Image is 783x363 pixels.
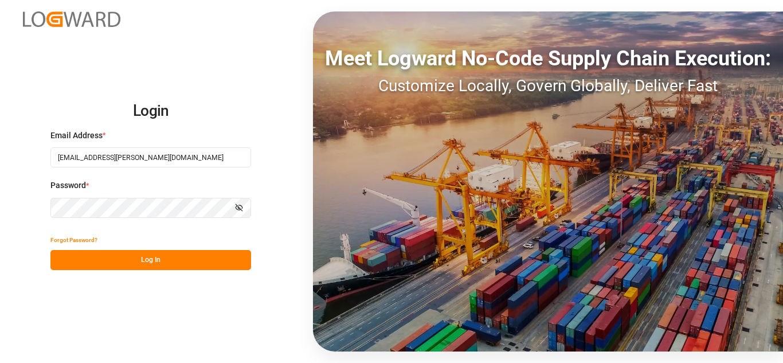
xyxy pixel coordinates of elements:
[50,93,251,130] h2: Login
[50,130,103,142] span: Email Address
[50,179,86,192] span: Password
[50,250,251,270] button: Log In
[313,74,783,98] div: Customize Locally, Govern Globally, Deliver Fast
[50,230,97,250] button: Forgot Password?
[50,147,251,167] input: Enter your email
[313,43,783,74] div: Meet Logward No-Code Supply Chain Execution:
[23,11,120,27] img: Logward_new_orange.png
